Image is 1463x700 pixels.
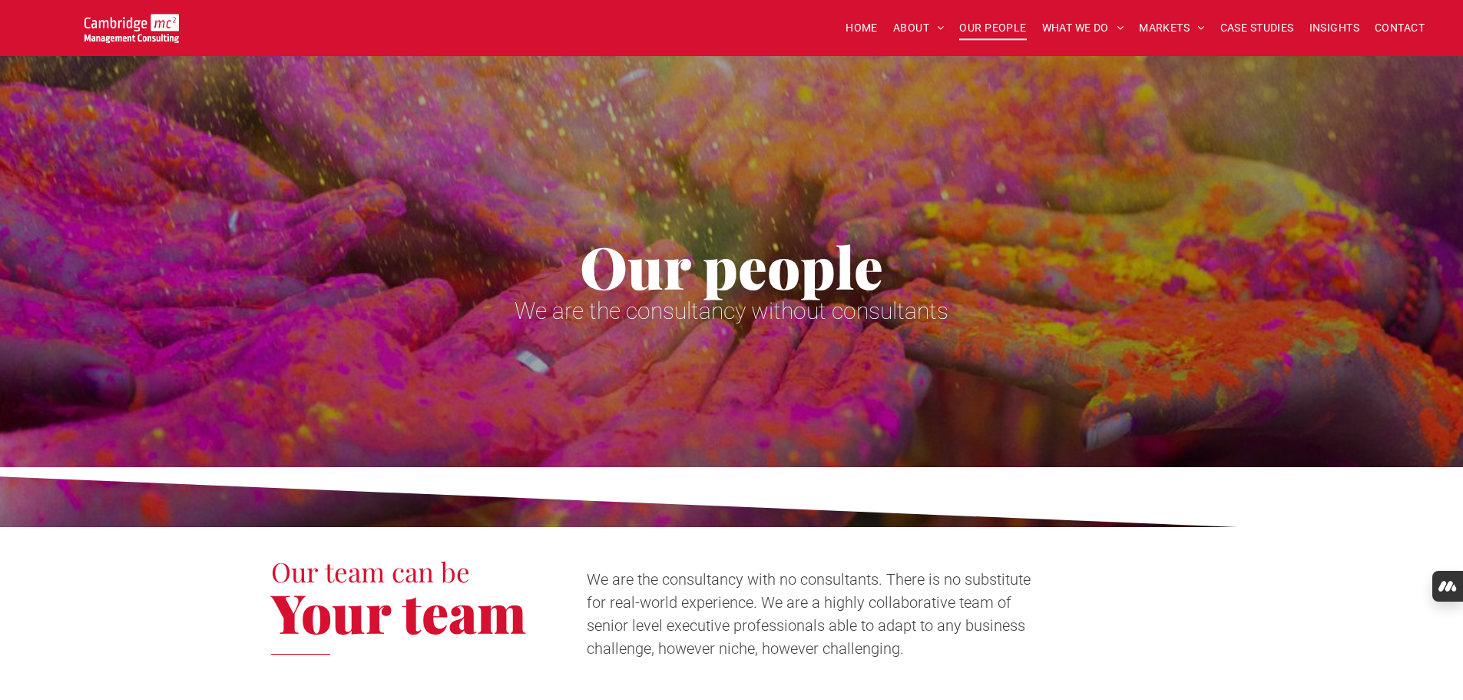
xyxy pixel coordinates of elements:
[885,16,952,40] a: ABOUT
[1367,16,1432,40] a: CONTACT
[952,16,1034,40] a: OUR PEOPLE
[1034,16,1132,40] a: WHAT WE DO
[84,14,179,43] img: Go to Homepage
[1213,16,1302,40] a: CASE STUDIES
[271,576,526,648] span: Your team
[1131,16,1212,40] a: MARKETS
[838,16,885,40] a: HOME
[1302,16,1367,40] a: INSIGHTS
[515,297,948,324] span: We are the consultancy without consultants
[580,227,883,304] span: Our people
[271,553,470,589] span: Our team can be
[587,570,1031,658] span: We are the consultancy with no consultants. There is no substitute for real-world experience. We ...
